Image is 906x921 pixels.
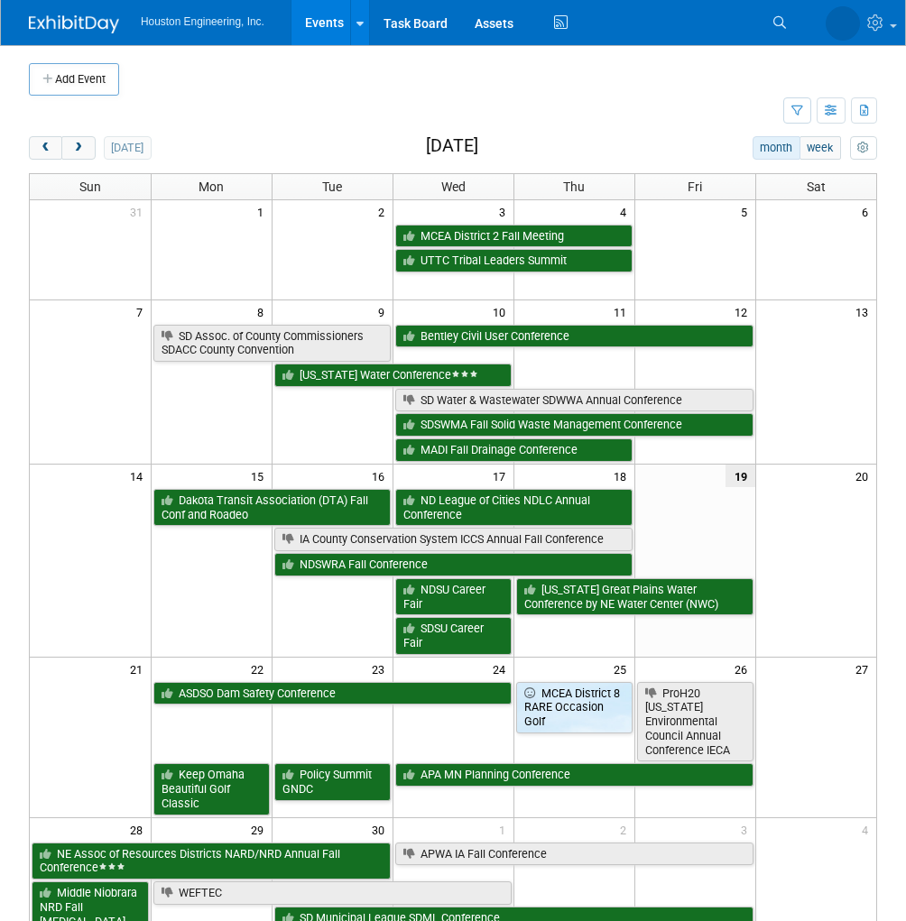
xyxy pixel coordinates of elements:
a: ASDSO Dam Safety Conference [153,682,512,705]
span: 20 [854,465,876,487]
span: 31 [128,200,151,223]
span: 9 [376,300,393,323]
span: Thu [563,180,585,194]
span: 14 [128,465,151,487]
button: prev [29,136,62,160]
span: 11 [612,300,634,323]
a: WEFTEC [153,881,512,905]
span: 16 [370,465,393,487]
button: next [61,136,95,160]
img: ExhibitDay [29,15,119,33]
span: Sun [79,180,101,194]
span: 22 [249,658,272,680]
span: 17 [491,465,513,487]
span: 1 [255,200,272,223]
a: APWA IA Fall Conference [395,843,753,866]
a: MCEA District 8 RARE Occasion Golf [516,682,633,733]
span: 7 [134,300,151,323]
a: [US_STATE] Great Plains Water Conference by NE Water Center (NWC) [516,578,753,615]
a: ND League of Cities NDLC Annual Conference [395,489,633,526]
a: NDSU Career Fair [395,578,512,615]
span: 6 [860,200,876,223]
a: ProH20 [US_STATE] Environmental Council Annual Conference IECA [637,682,753,762]
a: MCEA District 2 Fall Meeting [395,225,633,248]
span: Wed [441,180,466,194]
a: Bentley Civil User Conference [395,325,753,348]
span: Tue [322,180,342,194]
button: month [753,136,800,160]
span: 10 [491,300,513,323]
a: APA MN Planning Conference [395,763,753,787]
span: 30 [370,818,393,841]
button: week [800,136,841,160]
a: [US_STATE] Water Conference [274,364,512,387]
span: 2 [618,818,634,841]
h2: [DATE] [426,136,478,156]
span: 25 [612,658,634,680]
a: UTTC Tribal Leaders Summit [395,249,633,272]
button: Add Event [29,63,119,96]
span: 28 [128,818,151,841]
span: 27 [854,658,876,680]
span: 5 [739,200,755,223]
a: SD Water & Wastewater SDWWA Annual Conference [395,389,753,412]
a: IA County Conservation System ICCS Annual Fall Conference [274,528,633,551]
span: 23 [370,658,393,680]
a: SD Assoc. of County Commissioners SDACC County Convention [153,325,391,362]
span: 3 [739,818,755,841]
a: SDSWMA Fall Solid Waste Management Conference [395,413,753,437]
a: NE Assoc of Resources Districts NARD/NRD Annual Fall Conference [32,843,391,880]
span: 13 [854,300,876,323]
span: 29 [249,818,272,841]
span: 2 [376,200,393,223]
span: 18 [612,465,634,487]
button: [DATE] [104,136,152,160]
a: SDSU Career Fair [395,617,512,654]
a: Policy Summit GNDC [274,763,391,800]
span: 15 [249,465,272,487]
span: Fri [688,180,702,194]
span: 3 [497,200,513,223]
button: myCustomButton [850,136,877,160]
a: Keep Omaha Beautiful Golf Classic [153,763,270,815]
i: Personalize Calendar [857,143,869,154]
span: 21 [128,658,151,680]
span: 4 [860,818,876,841]
span: 19 [726,465,755,487]
span: Houston Engineering, Inc. [141,15,264,28]
span: Mon [199,180,224,194]
a: Dakota Transit Association (DTA) Fall Conf and Roadeo [153,489,391,526]
span: 26 [733,658,755,680]
span: 8 [255,300,272,323]
img: Heidi Joarnt [826,6,860,41]
span: 24 [491,658,513,680]
a: MADI Fall Drainage Conference [395,438,633,462]
a: NDSWRA Fall Conference [274,553,633,576]
span: 1 [497,818,513,841]
span: 12 [733,300,755,323]
span: Sat [807,180,826,194]
span: 4 [618,200,634,223]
